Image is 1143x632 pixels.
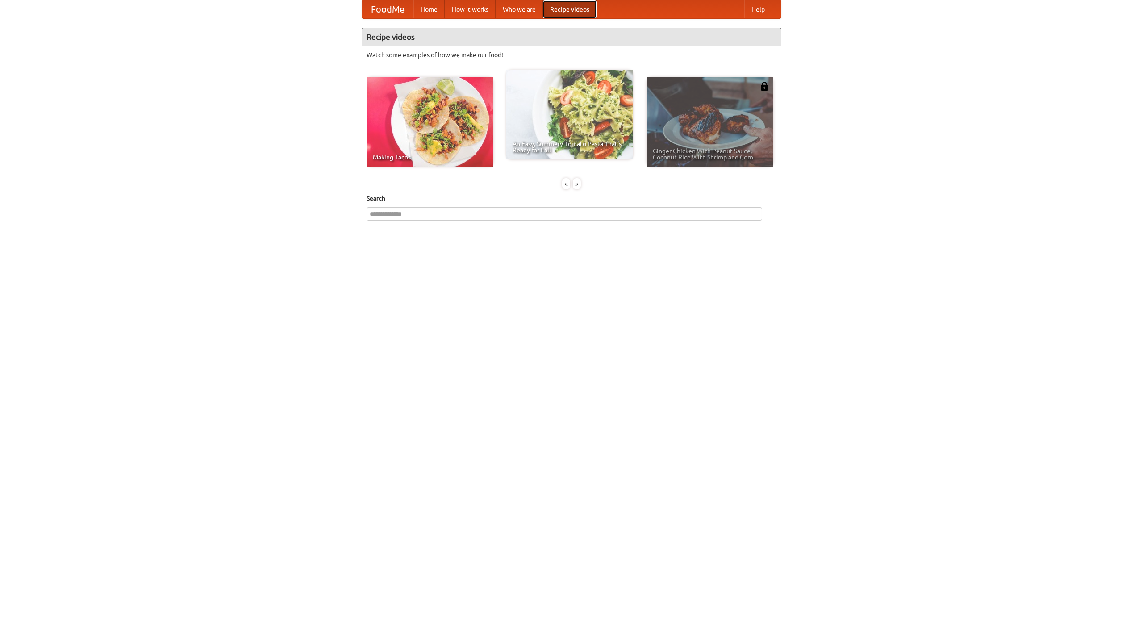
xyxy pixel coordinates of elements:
a: Home [413,0,445,18]
a: Recipe videos [543,0,597,18]
a: Making Tacos [367,77,493,167]
a: FoodMe [362,0,413,18]
span: An Easy, Summery Tomato Pasta That's Ready for Fall [513,141,627,153]
img: 483408.png [760,82,769,91]
span: Making Tacos [373,154,487,160]
div: « [562,178,570,189]
a: Who we are [496,0,543,18]
a: An Easy, Summery Tomato Pasta That's Ready for Fall [506,70,633,159]
div: » [573,178,581,189]
h4: Recipe videos [362,28,781,46]
a: Help [744,0,772,18]
a: How it works [445,0,496,18]
p: Watch some examples of how we make our food! [367,50,776,59]
h5: Search [367,194,776,203]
